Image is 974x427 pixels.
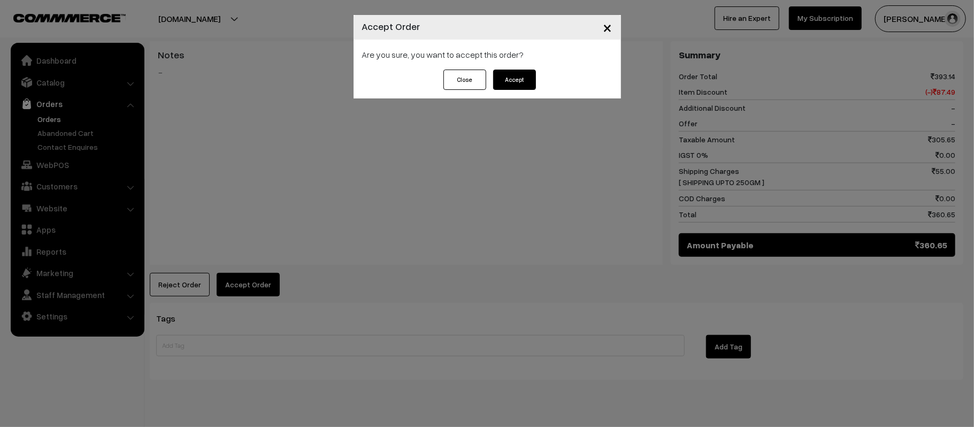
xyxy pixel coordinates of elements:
button: Close [443,70,486,90]
span: × [603,17,612,37]
button: Close [595,11,621,44]
button: Accept [493,70,536,90]
h4: Accept Order [362,19,420,34]
div: Are you sure, you want to accept this order? [354,40,621,70]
